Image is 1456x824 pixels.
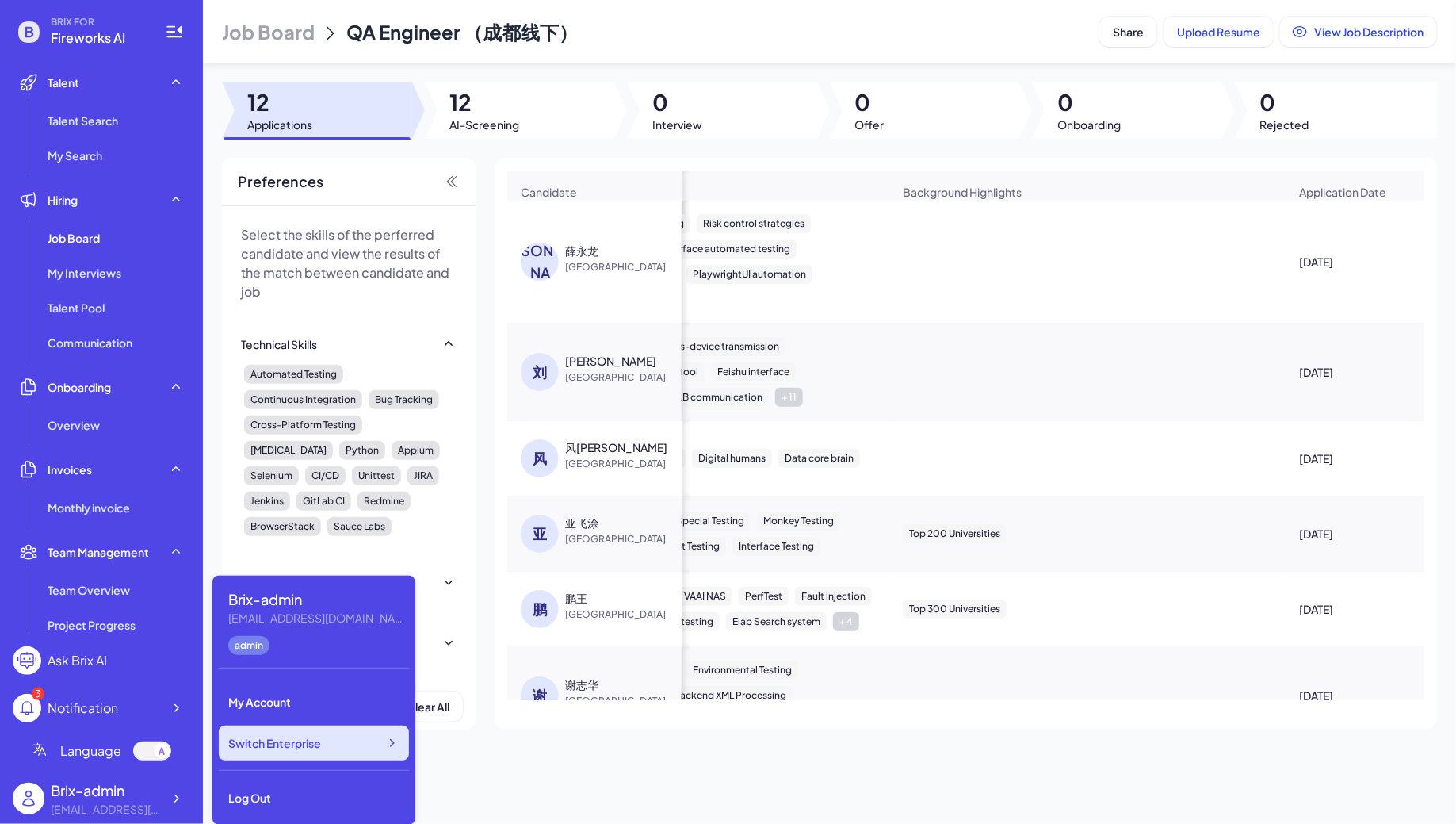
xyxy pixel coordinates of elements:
[521,184,577,200] span: Candidate
[521,439,559,477] div: 风
[222,19,315,44] span: Job Board
[565,456,684,472] span: [GEOGRAPHIC_DATA]
[51,780,162,801] div: Brix-admin
[48,265,121,281] span: My Interviews
[655,537,726,556] div: Point Testing
[697,214,811,233] div: Risk control strategies
[670,512,751,531] div: Special Testing
[1299,184,1386,200] span: Application Date
[48,379,111,395] span: Onboarding
[305,466,346,485] div: CI/CD
[393,692,463,722] button: Clear All
[48,582,130,598] span: Team Overview
[352,466,401,485] div: Unittest
[241,225,457,301] p: Select the skills of the perferred candidate and view the results of the match between candidate ...
[757,512,840,531] div: Monkey Testing
[795,587,872,606] div: Fault injection
[48,462,92,477] span: Invoices
[228,588,403,610] div: Brix-admin
[1260,117,1309,132] span: Rejected
[228,636,269,655] div: admin
[903,524,1007,543] div: Top 200 Universities
[686,661,798,680] div: Environmental Testing
[241,336,317,352] div: Technical Skills
[247,117,312,132] span: Applications
[244,517,321,536] div: BrowserStack
[48,500,130,515] span: Monthly invoice
[652,117,702,132] span: Interview
[833,612,859,631] div: + 4
[521,243,559,281] div: [PERSON_NAME]
[48,75,79,90] span: Talent
[686,265,812,284] div: PlaywrightUI automation
[1286,587,1412,631] div: [DATE]
[1314,25,1424,39] span: View Job Description
[1286,240,1412,284] div: [DATE]
[778,449,860,468] div: Data core brain
[565,370,684,385] span: [GEOGRAPHIC_DATA]
[244,441,333,460] div: [MEDICAL_DATA]
[244,492,290,511] div: Jenkins
[244,416,362,435] div: Cross-Platform Testing
[244,390,362,409] div: Continuous Integration
[565,243,598,259] div: 薛永龙
[692,449,772,468] div: Digital humans
[855,117,885,132] span: Offer
[1286,350,1412,394] div: [DATE]
[48,192,78,208] span: Hiring
[60,742,121,761] span: Language
[346,20,578,44] span: QA Engineer （成都线下）
[565,590,587,606] div: 鹏王
[1164,17,1274,47] button: Upload Resume
[48,335,132,351] span: Communication
[51,29,146,48] span: Fireworks AI
[13,783,44,814] img: user_logo.png
[565,353,656,369] div: 刘旭亮
[450,88,520,117] span: 12
[450,117,520,132] span: AI-Screening
[48,544,149,560] span: Team Management
[565,676,598,692] div: 谢志华
[241,574,306,590] div: Background
[51,801,162,818] div: flora@joinbrix.com
[1113,25,1144,39] span: Share
[219,684,409,719] div: My Account
[244,466,299,485] div: Selenium
[228,610,403,627] div: flora@joinbrix.com
[678,587,732,606] div: VAAI NAS
[407,699,449,714] span: Clear All
[1260,88,1309,117] span: 0
[357,492,411,511] div: Redmine
[247,88,312,117] span: 12
[51,16,146,29] span: BRIX FOR
[667,686,793,705] div: Backend XML Processing
[48,113,118,128] span: Talent Search
[521,676,559,715] div: 谢
[565,515,598,531] div: 亚飞涂
[655,240,797,259] div: Interface automated testing
[775,388,803,407] div: + 11
[565,439,667,455] div: 风凯肖
[1286,512,1412,556] div: [DATE]
[739,587,789,606] div: PerfTest
[48,617,136,633] span: Project Progress
[48,300,105,316] span: Talent Pool
[855,88,885,117] span: 0
[1286,673,1412,718] div: [DATE]
[48,148,102,163] span: My Search
[665,388,769,407] div: ALB communication
[652,88,702,117] span: 0
[1057,117,1121,132] span: Onboarding
[48,651,107,670] div: Ask Brix AI
[1280,17,1437,47] button: View Job Description
[521,353,559,391] div: 刘
[327,517,392,536] div: Sauce Labs
[732,537,820,556] div: Interface Testing
[1177,25,1260,39] span: Upload Resume
[244,365,343,384] div: Automated Testing
[521,515,559,553] div: 亚
[228,735,321,751] span: Switch Enterprise
[32,688,44,700] div: 3
[369,390,439,409] div: Bug Tracking
[296,492,351,511] div: GitLab CI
